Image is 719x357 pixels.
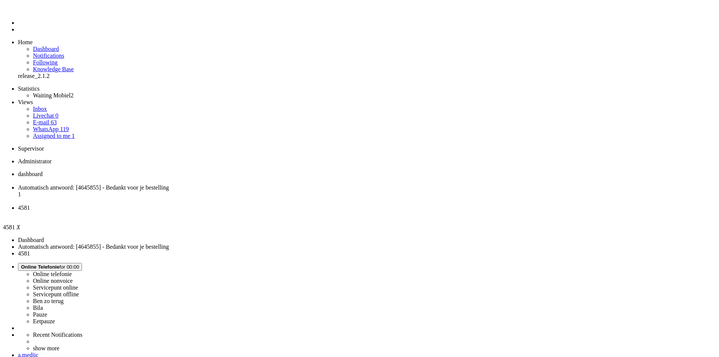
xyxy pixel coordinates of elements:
[18,263,716,325] li: Online Telefoniefor 00:00 Online telefonieOnline nonvoiceServicepunt onlineServicepunt offlineBen...
[18,191,716,198] div: 1
[33,332,716,338] li: Recent Notifications
[33,278,73,284] label: Online nonvoice
[33,92,73,99] a: Waiting Mobiel
[33,112,54,119] span: Livechat
[33,133,70,139] span: Assigned to me
[18,178,716,184] div: Close tab
[18,184,169,191] span: Automatisch antwoord: [4645855] - Bedankt voor je bestelling
[18,171,716,184] li: Dashboard
[3,3,109,16] body: Rich Text Area. Press ALT-0 for help.
[18,237,716,243] li: Dashboard
[33,271,72,277] label: Online telefonie
[33,59,58,66] a: Following
[21,264,60,270] span: Online Telefonie
[18,99,716,106] li: Views
[18,145,716,152] li: Supervisor
[55,112,58,119] span: 0
[33,318,55,324] label: Eetpauze
[33,126,58,132] span: WhatsApp
[33,119,49,125] span: E-mail
[18,171,43,177] span: dashboard
[33,345,60,351] a: show more
[21,264,79,270] span: for 00:00
[18,26,716,33] li: Tickets menu
[60,126,69,132] span: 119
[33,291,79,297] label: Servicepunt offline
[3,6,716,33] ul: Menu
[33,133,75,139] a: Assigned to me 1
[70,92,73,99] span: 2
[18,85,716,92] li: Statistics
[16,224,20,230] i: X
[18,205,30,211] span: 4581
[33,119,57,125] a: E-mail 63
[33,46,59,52] span: Dashboard
[18,19,716,26] li: Dashboard menu
[18,243,716,250] li: Automatisch antwoord: [4645855] - Bedankt voor je bestelling
[18,263,82,271] button: Online Telefoniefor 00:00
[18,250,716,257] li: 4581
[33,46,59,52] a: Dashboard menu item
[33,66,74,72] a: Knowledge base
[72,133,75,139] span: 1
[51,119,57,125] span: 63
[33,284,78,291] label: Servicepunt online
[18,39,716,46] li: Home menu item
[33,52,64,59] a: Notifications menu item
[18,205,716,218] li: 4581
[3,39,716,79] ul: dashboard menu items
[18,73,49,79] span: release_2.1.2
[33,311,47,318] label: Pauze
[33,52,64,59] span: Notifications
[18,184,716,205] li: 4447
[33,298,64,304] label: Ben zo terug
[18,6,31,12] a: Omnidesk
[18,158,716,165] li: Administrator
[33,305,43,311] label: Bila
[33,112,58,119] a: Livechat 0
[33,66,74,72] span: Knowledge Base
[3,224,15,230] span: 4581
[33,106,47,112] a: Inbox
[18,211,716,218] div: Close tab
[33,126,69,132] a: WhatsApp 119
[18,198,716,205] div: Close tab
